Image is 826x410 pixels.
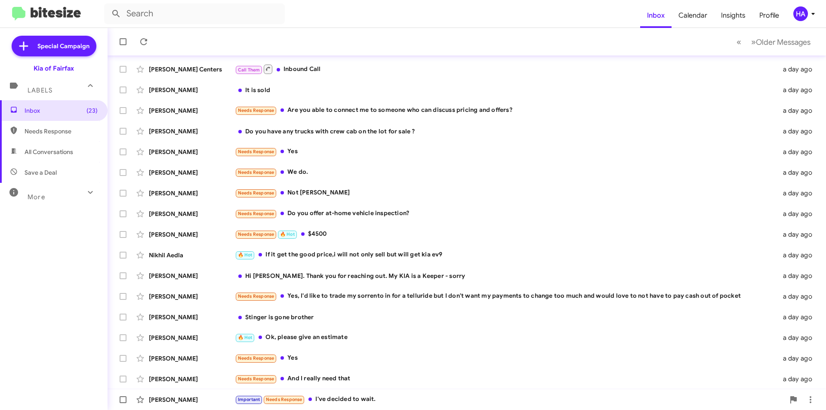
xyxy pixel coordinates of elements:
[149,354,235,363] div: [PERSON_NAME]
[149,86,235,94] div: [PERSON_NAME]
[751,37,756,47] span: »
[37,42,89,50] span: Special Campaign
[235,229,778,239] div: $4500
[149,106,235,115] div: [PERSON_NAME]
[238,355,274,361] span: Needs Response
[235,250,778,260] div: If it get the good price,i will not only sell but will get kia ev9
[34,64,74,73] div: Kia of Fairfax
[752,3,786,28] a: Profile
[25,148,73,156] span: All Conversations
[12,36,96,56] a: Special Campaign
[778,148,819,156] div: a day ago
[238,211,274,216] span: Needs Response
[778,251,819,259] div: a day ago
[235,395,785,404] div: I've decided to wait.
[25,168,57,177] span: Save a Deal
[778,354,819,363] div: a day ago
[235,127,778,136] div: Do you have any trucks with crew cab on the lot for sale ?
[238,293,274,299] span: Needs Response
[778,375,819,383] div: a day ago
[235,291,778,301] div: Yes, I'd like to trade my sorrento in for a telluride but I don't want my payments to change too ...
[149,375,235,383] div: [PERSON_NAME]
[149,127,235,136] div: [PERSON_NAME]
[235,64,778,74] div: Inbound Call
[235,374,778,384] div: And I really need that
[149,148,235,156] div: [PERSON_NAME]
[149,395,235,404] div: [PERSON_NAME]
[778,106,819,115] div: a day ago
[778,168,819,177] div: a day ago
[778,313,819,321] div: a day ago
[778,189,819,197] div: a day ago
[235,313,778,321] div: Stinger is gone brother
[28,86,52,94] span: Labels
[149,210,235,218] div: [PERSON_NAME]
[778,230,819,239] div: a day ago
[778,127,819,136] div: a day ago
[266,397,302,402] span: Needs Response
[737,37,741,47] span: «
[238,231,274,237] span: Needs Response
[149,168,235,177] div: [PERSON_NAME]
[778,333,819,342] div: a day ago
[235,188,778,198] div: Not [PERSON_NAME]
[25,106,98,115] span: Inbox
[672,3,714,28] a: Calendar
[86,106,98,115] span: (23)
[235,167,778,177] div: We do.
[793,6,808,21] div: HA
[238,149,274,154] span: Needs Response
[238,376,274,382] span: Needs Response
[149,189,235,197] div: [PERSON_NAME]
[235,209,778,219] div: Do you offer at-home vehicle inspection?
[778,86,819,94] div: a day ago
[238,108,274,113] span: Needs Response
[25,127,98,136] span: Needs Response
[238,67,260,73] span: Call Them
[280,231,295,237] span: 🔥 Hot
[640,3,672,28] a: Inbox
[778,210,819,218] div: a day ago
[746,33,816,51] button: Next
[235,105,778,115] div: Are you able to connect me to someone who can discuss pricing and offers?
[714,3,752,28] a: Insights
[28,193,45,201] span: More
[235,353,778,363] div: Yes
[149,230,235,239] div: [PERSON_NAME]
[238,397,260,402] span: Important
[732,33,816,51] nav: Page navigation example
[235,147,778,157] div: Yes
[149,313,235,321] div: [PERSON_NAME]
[731,33,746,51] button: Previous
[104,3,285,24] input: Search
[786,6,817,21] button: HA
[235,271,778,280] div: Hi [PERSON_NAME]. Thank you for reaching out. My KIA is a Keeper - sorry
[235,333,778,342] div: Ok, please give an estimate
[238,252,253,258] span: 🔥 Hot
[778,292,819,301] div: a day ago
[149,333,235,342] div: [PERSON_NAME]
[149,251,235,259] div: Nikhil Aedla
[238,335,253,340] span: 🔥 Hot
[238,190,274,196] span: Needs Response
[149,65,235,74] div: [PERSON_NAME] Centers
[778,65,819,74] div: a day ago
[238,170,274,175] span: Needs Response
[149,271,235,280] div: [PERSON_NAME]
[149,292,235,301] div: [PERSON_NAME]
[235,86,778,94] div: It is sold
[756,37,811,47] span: Older Messages
[778,271,819,280] div: a day ago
